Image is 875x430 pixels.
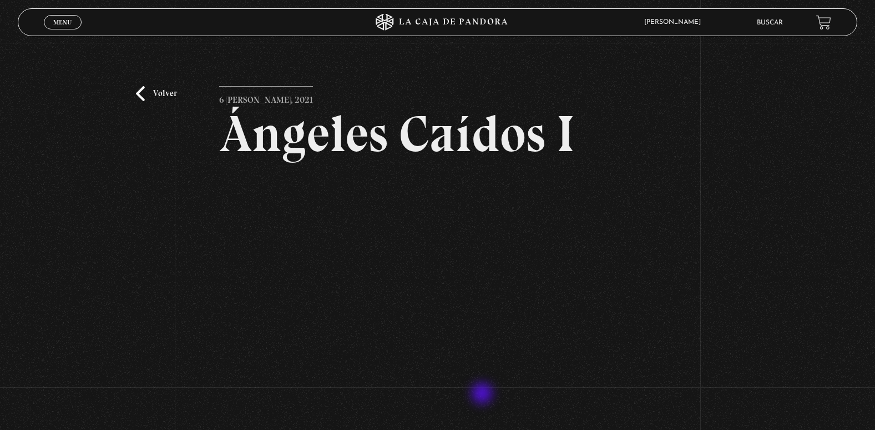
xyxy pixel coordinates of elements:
span: [PERSON_NAME] [639,19,712,26]
span: Menu [53,19,72,26]
p: 6 [PERSON_NAME], 2021 [219,86,313,108]
span: Cerrar [50,28,76,36]
a: Buscar [757,19,783,26]
a: Volver [136,86,177,101]
h2: Ángeles Caídos I [219,108,656,159]
a: View your shopping cart [816,15,831,30]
